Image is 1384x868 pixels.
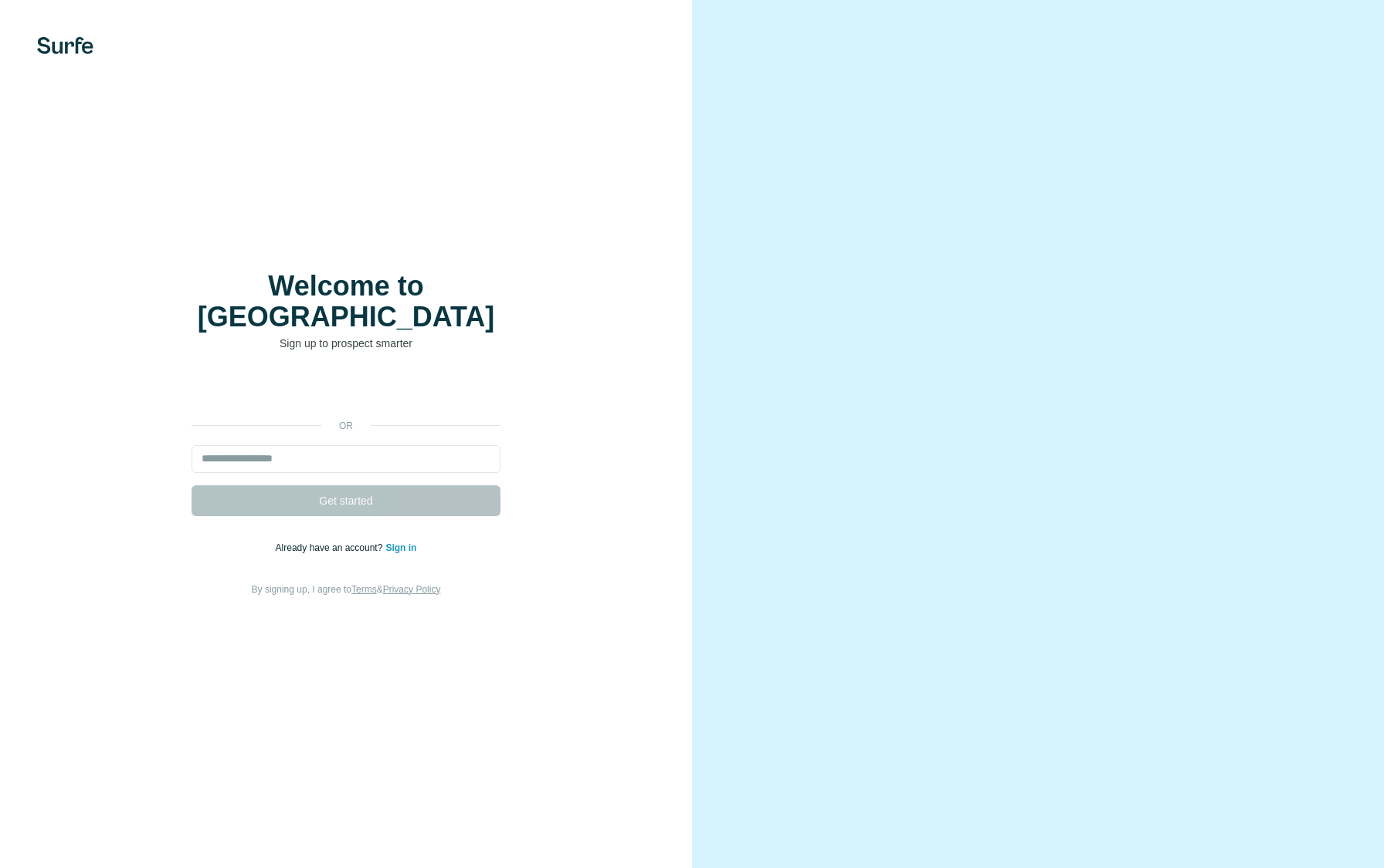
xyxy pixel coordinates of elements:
p: Sign up to prospect smarter [192,336,500,351]
span: By signing up, I agree to & [252,584,441,595]
iframe: Schaltfläche „Über Google anmelden“ [184,374,508,408]
span: Already have an account? [276,542,386,553]
img: Surfe's logo [37,37,93,54]
a: Terms [351,584,377,595]
p: or [321,419,371,433]
a: Sign in [385,542,416,553]
a: Privacy Policy [383,584,441,595]
h1: Welcome to [GEOGRAPHIC_DATA] [192,271,500,333]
